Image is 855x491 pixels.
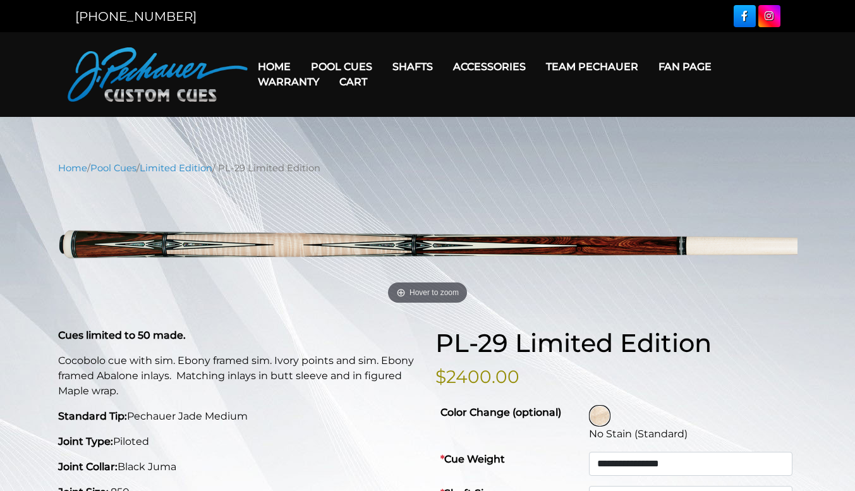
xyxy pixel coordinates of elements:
[58,409,420,424] p: Pechauer Jade Medium
[329,66,377,98] a: Cart
[435,328,797,358] h1: PL-29 Limited Edition
[440,453,505,465] strong: Cue Weight
[58,435,113,447] strong: Joint Type:
[435,366,519,387] bdi: $2400.00
[248,66,329,98] a: Warranty
[140,162,212,174] a: Limited Edition
[58,410,127,422] strong: Standard Tip:
[648,51,722,83] a: Fan Page
[58,161,797,175] nav: Breadcrumb
[58,353,420,399] p: Cocobolo cue with sim. Ebony framed sim. Ivory points and sim. Ebony framed Abalone inlays. Match...
[75,9,197,24] a: [PHONE_NUMBER]
[443,51,536,83] a: Accessories
[58,461,118,473] strong: Joint Collar:
[58,162,87,174] a: Home
[440,406,561,418] strong: Color Change (optional)
[382,51,443,83] a: Shafts
[90,162,136,174] a: Pool Cues
[68,47,248,102] img: Pechauer Custom Cues
[590,406,609,425] img: No Stain
[58,434,420,449] p: Piloted
[248,51,301,83] a: Home
[301,51,382,83] a: Pool Cues
[58,329,186,341] strong: Cues limited to 50 made.
[589,427,792,442] div: No Stain (Standard)
[58,185,797,308] a: Hover to zoom
[536,51,648,83] a: Team Pechauer
[58,459,420,475] p: Black Juma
